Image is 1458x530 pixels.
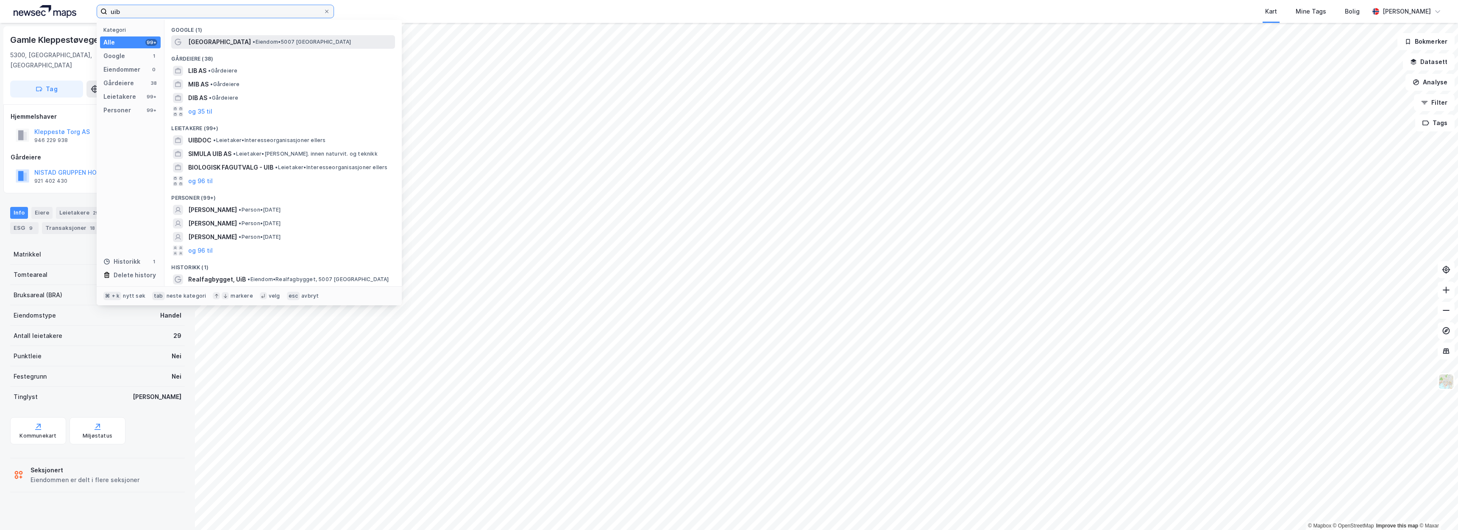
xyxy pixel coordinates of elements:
span: • [213,137,216,143]
span: • [239,206,241,213]
button: Tag [10,81,83,98]
div: Seksjonert [31,465,139,475]
a: Mapbox [1308,523,1331,529]
div: Historikk (1) [164,257,402,273]
div: Kart [1265,6,1277,17]
a: OpenStreetMap [1333,523,1374,529]
span: Person • [DATE] [239,206,281,213]
div: Eiere [31,207,53,219]
div: Eiendommen er delt i flere seksjoner [31,475,139,485]
iframe: Chat Widget [1416,489,1458,530]
div: Alle [103,37,115,47]
div: 29 [91,209,101,217]
div: Bolig [1345,6,1360,17]
span: Realfagbygget, UiB [188,274,246,285]
div: 1 [150,53,157,59]
button: Datasett [1403,53,1455,70]
div: 5300, [GEOGRAPHIC_DATA], [GEOGRAPHIC_DATA] [10,50,147,70]
button: og 96 til [188,245,213,256]
span: Gårdeiere [208,67,237,74]
div: Eiendomstype [14,310,56,321]
input: Søk på adresse, matrikkel, gårdeiere, leietakere eller personer [107,5,323,18]
button: og 35 til [188,106,212,117]
span: LIB AS [188,66,206,76]
div: 99+ [145,107,157,114]
div: ⌘ + k [103,292,121,300]
div: Bruksareal (BRA) [14,290,62,300]
span: UIBDOC [188,135,211,145]
div: Transaksjoner [42,222,100,234]
span: Eiendom • Realfagbygget, 5007 [GEOGRAPHIC_DATA] [248,276,389,283]
div: Leietakere [103,92,136,102]
div: Handel [160,310,181,321]
div: Gamle Kleppestøvegen 2 [10,33,113,47]
div: 29 [173,331,181,341]
div: Nei [172,351,181,361]
div: velg [269,293,280,299]
span: [PERSON_NAME] [188,232,237,242]
div: Antall leietakere [14,331,62,341]
button: Bokmerker [1397,33,1455,50]
div: Matrikkel [14,249,41,259]
div: Eiendommer [103,64,140,75]
span: Person • [DATE] [239,234,281,240]
span: Gårdeiere [210,81,239,88]
img: Z [1438,374,1454,390]
div: esc [287,292,300,300]
div: Info [10,207,28,219]
div: Nei [172,371,181,382]
button: Analyse [1405,74,1455,91]
span: • [209,95,211,101]
div: Tomteareal [14,270,47,280]
span: [PERSON_NAME] [188,218,237,229]
div: Historikk [103,257,140,267]
span: • [239,234,241,240]
div: Kategori [103,27,161,33]
div: avbryt [301,293,319,299]
a: Improve this map [1376,523,1418,529]
div: Personer (99+) [164,188,402,203]
span: • [208,67,211,74]
span: SIMULA UIB AS [188,149,231,159]
div: Gårdeiere [103,78,134,88]
div: 9 [27,224,35,232]
div: ESG [10,222,39,234]
div: 99+ [145,93,157,100]
div: 18 [88,224,97,232]
div: 99+ [145,39,157,46]
span: BIOLOGISK FAGUTVALG - UIB [188,162,273,173]
div: [PERSON_NAME] [133,392,181,402]
span: [PERSON_NAME] [188,205,237,215]
div: Festegrunn [14,371,47,382]
span: Gårdeiere [209,95,238,101]
div: 921 402 430 [34,178,67,184]
div: [PERSON_NAME] [1383,6,1431,17]
span: [GEOGRAPHIC_DATA] [188,37,251,47]
span: Leietaker • Interesseorganisasjoner ellers [275,164,387,171]
span: • [275,164,278,170]
div: Personer [103,105,131,115]
div: Kommunekart [19,432,56,439]
div: 1 [150,258,157,265]
div: Hjemmelshaver [11,112,184,122]
div: 0 [150,66,157,73]
div: Leietakere (99+) [164,118,402,134]
div: 946 229 938 [34,137,68,144]
div: Google (1) [164,20,402,35]
span: • [210,81,213,87]
div: Google [103,51,125,61]
div: Punktleie [14,351,42,361]
span: • [248,276,250,282]
button: Filter [1414,94,1455,111]
span: • [239,220,241,226]
div: neste kategori [167,293,206,299]
div: markere [231,293,253,299]
div: Gårdeiere [11,152,184,162]
span: Eiendom • 5007 [GEOGRAPHIC_DATA] [253,39,351,45]
div: Delete history [114,270,156,280]
div: Mine Tags [1296,6,1326,17]
button: og 96 til [188,176,213,186]
div: Leietakere [56,207,104,219]
div: 38 [150,80,157,86]
div: Kontrollprogram for chat [1416,489,1458,530]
